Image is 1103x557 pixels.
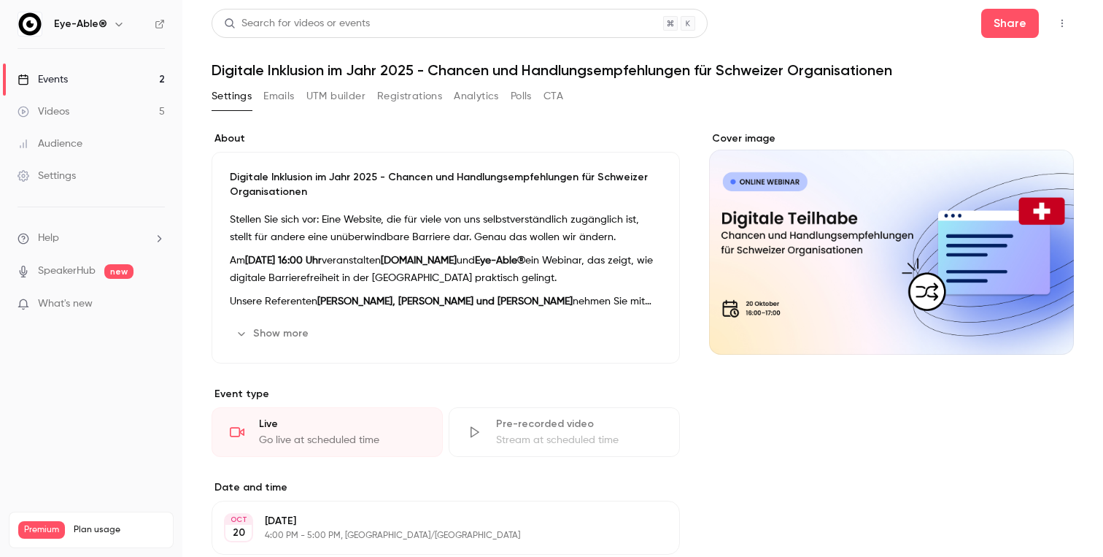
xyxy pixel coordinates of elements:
div: Search for videos or events [224,16,370,31]
strong: [PERSON_NAME], [PERSON_NAME] und [PERSON_NAME] [317,296,573,307]
a: SpeakerHub [38,264,96,279]
span: Plan usage [74,524,164,536]
strong: [DATE] 16:00 Uhr [245,256,322,266]
iframe: Noticeable Trigger [147,298,165,311]
button: UTM builder [306,85,365,108]
button: Show more [230,322,317,345]
button: Settings [212,85,252,108]
p: Digitale Inklusion im Jahr 2025 - Chancen und Handlungsempfehlungen für Schweizer Organisationen [230,170,662,199]
p: 4:00 PM - 5:00 PM, [GEOGRAPHIC_DATA]/[GEOGRAPHIC_DATA] [265,530,603,542]
label: Date and time [212,480,680,495]
div: Settings [18,169,76,183]
section: Cover image [709,131,1074,355]
strong: [DOMAIN_NAME] [381,256,457,266]
button: Share [981,9,1039,38]
p: Am veranstalten und ein Webinar, das zeigt, wie digitale Barrierefreiheit in der [GEOGRAPHIC_DATA... [230,252,662,287]
div: Pre-recorded video [496,417,662,431]
div: OCT [225,515,252,525]
span: Premium [18,521,65,539]
strong: Eye-Able® [475,256,525,266]
button: Emails [263,85,294,108]
label: About [212,131,680,146]
p: Stellen Sie sich vor: Eine Website, die für viele von uns selbstverständlich zugänglich ist, stel... [230,211,662,246]
div: Pre-recorded videoStream at scheduled time [449,407,680,457]
h1: Digitale Inklusion im Jahr 2025 - Chancen und Handlungsempfehlungen für Schweizer Organisationen [212,61,1074,79]
span: What's new [38,296,93,312]
button: CTA [543,85,563,108]
p: [DATE] [265,514,603,529]
img: Eye-Able® [18,12,42,36]
div: Live [259,417,425,431]
p: 20 [233,526,245,540]
h6: Eye-Able® [54,17,107,31]
div: LiveGo live at scheduled time [212,407,443,457]
div: Stream at scheduled time [496,433,662,447]
div: Videos [18,104,69,119]
button: Registrations [377,85,442,108]
div: Audience [18,137,82,151]
p: Event type [212,387,680,402]
div: Events [18,72,68,87]
button: Analytics [454,85,499,108]
label: Cover image [709,131,1074,146]
div: Go live at scheduled time [259,433,425,447]
span: Help [38,231,59,246]
li: help-dropdown-opener [18,231,165,246]
p: Unsere Referenten nehmen Sie mit auf eine spannende Reise: [230,293,662,310]
span: new [104,264,133,279]
button: Polls [511,85,532,108]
